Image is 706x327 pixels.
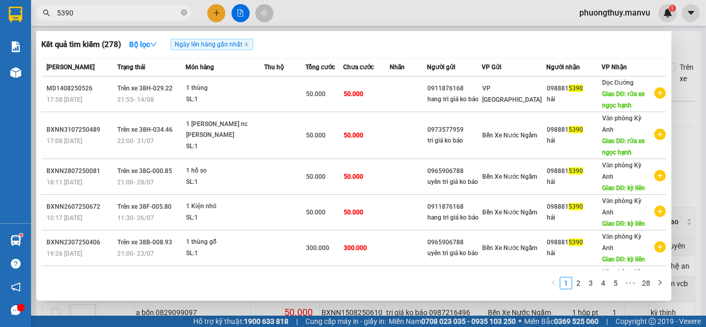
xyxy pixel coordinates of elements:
[117,250,154,257] span: 21:00 - 23/07
[427,201,482,212] div: 0911876168
[547,124,601,135] div: 098881
[10,67,21,78] img: warehouse-icon
[602,115,642,133] span: Văn phòng Kỳ Anh
[344,209,363,216] span: 50.000
[482,132,537,139] span: Bến Xe Nước Ngầm
[47,237,114,248] div: BXNN2307250406
[264,64,284,71] span: Thu hộ
[602,137,645,156] span: Giao DĐ: rửa xe ngọc hạnh
[654,277,666,289] button: right
[602,162,642,180] span: Văn phòng Kỳ Anh
[186,201,264,212] div: 1 Kiện nhỏ
[547,277,560,289] button: left
[47,201,114,212] div: BXNN2607250672
[47,214,82,222] span: 10:17 [DATE]
[482,85,542,103] span: VP [GEOGRAPHIC_DATA]
[654,129,666,140] span: plus-circle
[585,277,596,289] a: 3
[427,177,482,188] div: uyên tri giá ko báo
[482,244,537,252] span: Bến Xe Nước Ngầm
[181,8,187,18] span: close-circle
[602,64,627,71] span: VP Nhận
[638,277,654,289] li: 28
[41,39,121,50] h3: Kết quả tìm kiếm ( 278 )
[569,203,583,210] span: 5390
[547,237,601,248] div: 098881
[343,64,374,71] span: Chưa cước
[560,277,572,289] a: 1
[427,212,482,223] div: hang tri giá ko báo
[186,212,264,224] div: SL: 1
[427,64,455,71] span: Người gửi
[57,7,179,19] input: Tìm tên, số ĐT hoặc mã đơn
[47,166,114,177] div: BXNN2807250081
[117,96,154,103] span: 21:55 - 14/08
[622,277,638,289] li: Next 5 Pages
[597,277,609,289] a: 4
[306,90,326,98] span: 50.000
[47,96,82,103] span: 17:58 [DATE]
[186,94,264,105] div: SL: 1
[47,83,114,94] div: MD1408250526
[547,83,601,94] div: 098881
[622,277,638,289] span: •••
[186,83,264,94] div: 1 thùng
[427,94,482,105] div: hang tri giá ko báo
[306,244,329,252] span: 300.000
[344,173,363,180] span: 50.000
[344,244,367,252] span: 300.000
[602,220,646,227] span: Giao DĐ: kỳ liên
[657,279,663,286] span: right
[10,41,21,52] img: solution-icon
[186,177,264,188] div: SL: 1
[547,94,601,105] div: hải
[585,277,597,289] li: 3
[171,39,253,50] span: Ngày lên hàng gần nhất
[47,124,114,135] div: BXNN3107250489
[427,124,482,135] div: 0973577959
[602,90,645,109] span: Giao DĐ: rửa xe ngọc hạnh
[186,64,214,71] span: Món hàng
[427,83,482,94] div: 0911876168
[427,237,482,248] div: 0965906788
[117,239,172,246] span: Trên xe 38B-008.93
[550,279,557,286] span: left
[547,135,601,146] div: hải
[186,165,264,177] div: 1 hồ so
[117,64,145,71] span: Trạng thái
[639,277,653,289] a: 28
[482,64,501,71] span: VP Gửi
[654,241,666,253] span: plus-circle
[482,173,537,180] span: Bến Xe Nước Ngầm
[117,214,154,222] span: 11:30 - 26/07
[344,132,363,139] span: 50.000
[547,201,601,212] div: 098881
[547,277,560,289] li: Previous Page
[602,197,642,216] span: Văn phòng Kỳ Anh
[546,64,580,71] span: Người nhận
[150,41,157,48] span: down
[572,277,585,289] li: 2
[11,282,21,292] span: notification
[186,119,264,141] div: 1 [PERSON_NAME] nc [PERSON_NAME]
[181,9,187,15] span: close-circle
[427,135,482,146] div: tri giá ko báo
[306,132,326,139] span: 50.000
[20,233,23,237] sup: 1
[9,7,22,22] img: logo-vxr
[305,64,335,71] span: Tổng cước
[11,259,21,269] span: question-circle
[573,277,584,289] a: 2
[186,141,264,152] div: SL: 1
[654,87,666,99] span: plus-circle
[602,233,642,252] span: Văn phòng Kỳ Anh
[427,166,482,177] div: 0965906788
[117,179,154,186] span: 21:00 - 28/07
[121,36,165,53] button: Bộ lọcdown
[602,184,646,192] span: Giao DĐ: kỳ liên
[427,248,482,259] div: uyên tri giá ko báo
[654,206,666,217] span: plus-circle
[610,277,621,289] a: 5
[609,277,622,289] li: 5
[117,126,173,133] span: Trên xe 38H-034.46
